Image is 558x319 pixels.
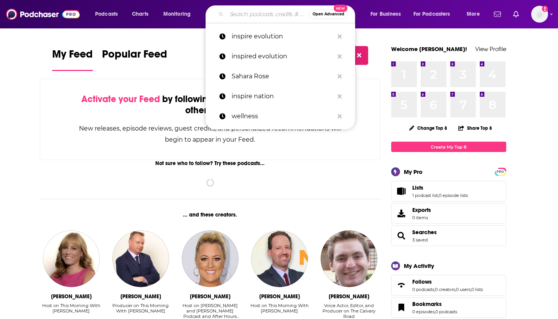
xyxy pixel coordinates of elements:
button: Show profile menu [531,6,548,23]
span: Charts [132,9,148,20]
a: View Profile [475,45,506,53]
a: PRO [496,169,505,174]
p: wellness [232,106,334,126]
span: 0 items [412,215,431,220]
span: Exports [412,207,431,213]
a: Show notifications dropdown [510,8,522,21]
div: Mike Gavin [120,293,161,300]
button: open menu [158,8,201,20]
img: Gordon Deal [251,230,308,287]
span: Searches [391,225,506,246]
div: by following Podcasts, Creators, Lists, and other Users! [79,94,342,116]
span: Lists [391,181,506,202]
a: Welcome [PERSON_NAME]! [391,45,467,53]
a: Bookmarks [394,302,409,313]
a: Sahara Rose [206,66,355,86]
img: User Profile [531,6,548,23]
span: New [334,5,347,12]
span: Follows [412,278,432,285]
a: Follows [394,280,409,291]
div: Search podcasts, credits, & more... [213,5,362,23]
span: More [467,9,480,20]
a: inspired evolution [206,46,355,66]
div: My Activity [404,262,434,269]
span: Open Advanced [313,12,344,16]
a: My Feed [52,48,93,71]
a: 0 episode lists [439,193,468,198]
img: Daniel Cuneo [321,230,377,287]
span: Lists [412,184,423,191]
a: 0 creators [435,287,455,292]
span: For Podcasters [413,9,450,20]
div: Gordon Deal [259,293,300,300]
button: Open AdvancedNew [309,10,348,19]
div: Host on [PERSON_NAME] and [PERSON_NAME] Podcast and After Hours with [PERSON_NAME] and F… [178,303,242,319]
span: Activate your Feed [81,93,160,105]
span: PRO [496,169,505,175]
a: Show notifications dropdown [491,8,504,21]
div: Jennifer Kushinka [51,293,92,300]
div: Not sure who to follow? Try these podcasts... [40,160,381,167]
span: , [471,287,471,292]
a: Searches [394,230,409,241]
span: Popular Feed [102,48,167,65]
a: inspire evolution [206,26,355,46]
span: , [434,287,435,292]
div: Daniel Cuneo [329,293,369,300]
a: 0 episodes [412,309,435,314]
a: Follows [412,278,483,285]
button: open menu [461,8,489,20]
button: open menu [408,8,461,20]
a: Searches [412,229,437,236]
button: open menu [90,8,128,20]
a: Exports [391,203,506,224]
img: Heidi Hamilton [182,230,239,287]
p: inspire nation [232,86,334,106]
div: Host on This Morning With [PERSON_NAME] [40,303,103,314]
a: Jennifer Kushinka [43,230,100,287]
a: 3 saved [412,237,428,243]
img: Mike Gavin [112,230,169,287]
p: inspire evolution [232,26,334,46]
a: Lists [412,184,468,191]
span: Logged in as rpendrick [531,6,548,23]
div: My Pro [404,168,423,175]
div: Heidi Hamilton [190,293,230,300]
a: Charts [127,8,153,20]
img: Podchaser - Follow, Share and Rate Podcasts [6,7,80,21]
a: Create My Top 8 [391,142,506,152]
input: Search podcasts, credits, & more... [227,8,309,20]
button: open menu [365,8,410,20]
a: Popular Feed [102,48,167,71]
a: Bookmarks [412,301,457,307]
div: Voice Actor, Editor, and Producer on The Calvary Road [317,303,380,319]
div: Producer on This Morning With [PERSON_NAME] [109,303,172,314]
span: My Feed [52,48,93,65]
span: , [435,309,435,314]
a: 0 lists [471,287,483,292]
div: ... and these creators. [40,212,381,218]
button: Change Top 8 [405,123,452,133]
span: Exports [394,208,409,219]
a: Lists [394,186,409,197]
span: Monitoring [163,9,191,20]
a: 0 podcasts [412,287,434,292]
span: Bookmarks [412,301,442,307]
span: Podcasts [95,9,118,20]
span: Bookmarks [391,297,506,318]
a: wellness [206,106,355,126]
a: 1 podcast list [412,193,438,198]
div: New releases, episode reviews, guest credits, and personalized recommendations will begin to appe... [79,123,342,145]
a: 0 users [456,287,471,292]
button: Share Top 8 [458,121,492,136]
a: 0 podcasts [435,309,457,314]
p: inspired evolution [232,46,334,66]
div: Host on This Morning With [PERSON_NAME] [248,303,311,314]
